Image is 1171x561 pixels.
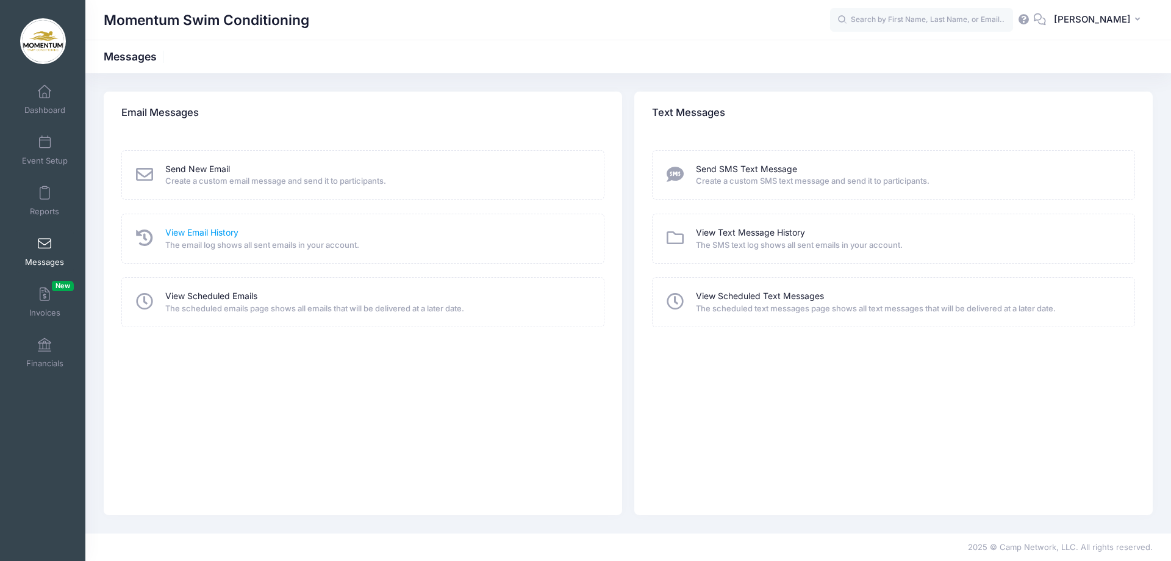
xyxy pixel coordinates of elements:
span: [PERSON_NAME] [1054,13,1131,26]
a: Send SMS Text Message [696,163,797,176]
a: View Text Message History [696,226,805,239]
h1: Momentum Swim Conditioning [104,6,309,34]
input: Search by First Name, Last Name, or Email... [830,8,1013,32]
span: Reports [30,206,59,217]
h4: Text Messages [652,96,725,131]
h1: Messages [104,50,167,63]
span: New [52,281,74,291]
span: Create a custom SMS text message and send it to participants. [696,175,1119,187]
span: Event Setup [22,156,68,166]
a: Dashboard [16,78,74,121]
span: The scheduled text messages page shows all text messages that will be delivered at a later date. [696,303,1119,315]
span: 2025 © Camp Network, LLC. All rights reserved. [968,542,1153,552]
a: Messages [16,230,74,273]
a: Financials [16,331,74,374]
a: View Email History [165,226,238,239]
span: Dashboard [24,105,65,115]
h4: Email Messages [121,96,199,131]
a: Send New Email [165,163,230,176]
span: Create a custom email message and send it to participants. [165,175,588,187]
a: InvoicesNew [16,281,74,324]
a: Reports [16,179,74,222]
button: [PERSON_NAME] [1046,6,1153,34]
span: The email log shows all sent emails in your account. [165,239,588,252]
img: Momentum Swim Conditioning [20,18,66,64]
a: View Scheduled Emails [165,290,257,303]
a: View Scheduled Text Messages [696,290,824,303]
span: Messages [25,257,64,267]
span: Financials [26,358,63,369]
span: Invoices [29,308,60,318]
a: Event Setup [16,129,74,172]
span: The SMS text log shows all sent emails in your account. [696,239,1119,252]
span: The scheduled emails page shows all emails that will be delivered at a later date. [165,303,588,315]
